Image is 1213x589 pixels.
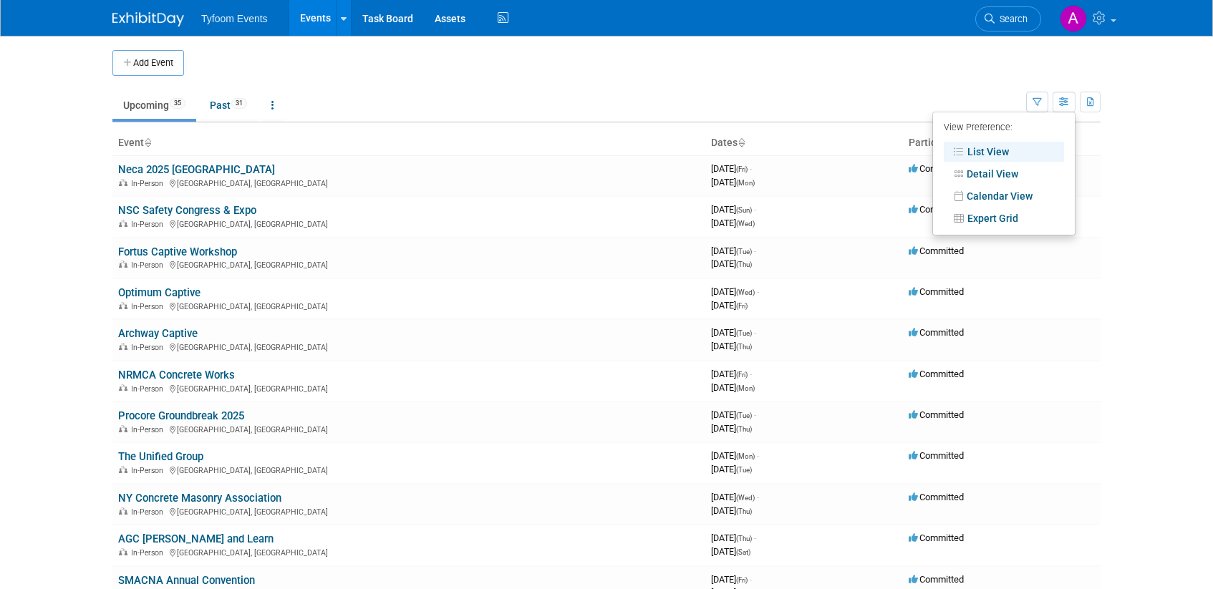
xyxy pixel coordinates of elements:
[736,412,752,419] span: (Tue)
[112,92,196,119] a: Upcoming35
[112,12,184,26] img: ExhibitDay
[131,466,168,475] span: In-Person
[119,261,127,268] img: In-Person Event
[736,165,748,173] span: (Fri)
[131,384,168,394] span: In-Person
[754,409,756,420] span: -
[736,576,748,584] span: (Fri)
[112,50,184,76] button: Add Event
[711,409,756,420] span: [DATE]
[736,261,752,268] span: (Thu)
[944,208,1064,228] a: Expert Grid
[909,409,964,420] span: Committed
[909,450,964,461] span: Committed
[754,245,756,256] span: -
[711,327,756,338] span: [DATE]
[757,492,759,502] span: -
[738,137,745,148] a: Sort by Start Date
[131,179,168,188] span: In-Person
[118,423,700,434] div: [GEOGRAPHIC_DATA], [GEOGRAPHIC_DATA]
[118,327,198,340] a: Archway Captive
[118,450,203,463] a: The Unified Group
[909,369,964,379] span: Committed
[118,245,237,258] a: Fortus Captive Workshop
[736,288,755,296] span: (Wed)
[711,204,756,215] span: [DATE]
[201,13,268,24] span: Tyfoom Events
[119,425,127,432] img: In-Person Event
[118,163,275,176] a: Neca 2025 [GEOGRAPHIC_DATA]
[757,450,759,461] span: -
[736,206,752,214] span: (Sun)
[757,286,759,297] span: -
[131,343,168,352] span: In-Person
[119,343,127,350] img: In-Person Event
[119,384,127,391] img: In-Person Event
[119,466,127,473] img: In-Person Event
[711,450,759,461] span: [DATE]
[909,245,964,256] span: Committed
[909,574,964,585] span: Committed
[736,329,752,337] span: (Tue)
[711,464,752,474] span: [DATE]
[711,505,752,516] span: [DATE]
[736,535,752,542] span: (Thu)
[118,464,700,475] div: [GEOGRAPHIC_DATA], [GEOGRAPHIC_DATA]
[118,505,700,517] div: [GEOGRAPHIC_DATA], [GEOGRAPHIC_DATA]
[711,423,752,434] span: [DATE]
[711,163,752,174] span: [DATE]
[736,220,755,228] span: (Wed)
[711,300,748,311] span: [DATE]
[754,532,756,543] span: -
[754,204,756,215] span: -
[119,548,127,555] img: In-Person Event
[909,492,964,502] span: Committed
[711,546,750,557] span: [DATE]
[118,532,274,545] a: AGC [PERSON_NAME] and Learn
[199,92,258,119] a: Past31
[711,492,759,502] span: [DATE]
[118,286,200,299] a: Optimum Captive
[118,341,700,352] div: [GEOGRAPHIC_DATA], [GEOGRAPHIC_DATA]
[944,164,1064,184] a: Detail View
[995,14,1028,24] span: Search
[736,302,748,310] span: (Fri)
[909,286,964,297] span: Committed
[131,425,168,434] span: In-Person
[750,574,752,585] span: -
[118,492,281,505] a: NY Concrete Masonry Association
[711,177,755,188] span: [DATE]
[711,532,756,543] span: [DATE]
[170,98,185,109] span: 35
[909,204,964,215] span: Committed
[118,574,255,587] a: SMACNA Annual Convention
[118,546,700,558] div: [GEOGRAPHIC_DATA], [GEOGRAPHIC_DATA]
[131,261,168,270] span: In-Person
[1060,5,1087,32] img: Angie Nichols
[711,258,752,269] span: [DATE]
[118,382,700,394] div: [GEOGRAPHIC_DATA], [GEOGRAPHIC_DATA]
[909,327,964,338] span: Committed
[975,6,1041,31] a: Search
[736,507,752,515] span: (Thu)
[711,245,756,256] span: [DATE]
[903,131,1101,155] th: Participation
[711,369,752,379] span: [DATE]
[736,466,752,474] span: (Tue)
[736,371,748,379] span: (Fri)
[736,179,755,187] span: (Mon)
[909,532,964,543] span: Committed
[944,186,1064,206] a: Calendar View
[750,369,752,379] span: -
[711,218,755,228] span: [DATE]
[944,142,1064,162] a: List View
[231,98,247,109] span: 31
[118,177,700,188] div: [GEOGRAPHIC_DATA], [GEOGRAPHIC_DATA]
[736,425,752,433] span: (Thu)
[118,369,235,381] a: NRMCA Concrete Works
[119,302,127,309] img: In-Person Event
[736,248,752,255] span: (Tue)
[736,384,755,392] span: (Mon)
[119,220,127,227] img: In-Person Event
[131,220,168,229] span: In-Person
